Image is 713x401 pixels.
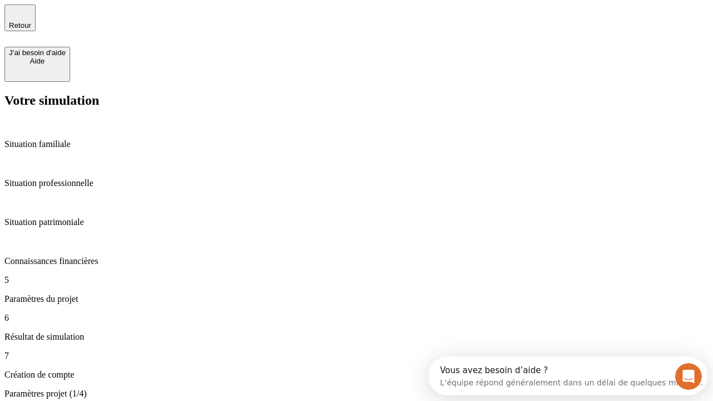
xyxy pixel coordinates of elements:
[4,256,709,266] p: Connaissances financières
[12,18,274,30] div: L’équipe répond généralement dans un délai de quelques minutes.
[4,370,709,380] p: Création de compte
[4,389,709,399] p: Paramètres projet (1/4)
[12,9,274,18] div: Vous avez besoin d’aide ?
[4,217,709,227] p: Situation patrimoniale
[4,332,709,342] p: Résultat de simulation
[9,48,66,57] div: J’ai besoin d'aide
[428,356,707,395] iframe: Intercom live chat discovery launcher
[4,275,709,285] p: 5
[4,139,709,149] p: Situation familiale
[4,47,70,82] button: J’ai besoin d'aideAide
[4,351,709,361] p: 7
[4,4,307,35] div: Ouvrir le Messenger Intercom
[4,93,709,108] h2: Votre simulation
[9,21,31,30] span: Retour
[4,313,709,323] p: 6
[675,363,702,390] iframe: Intercom live chat
[4,178,709,188] p: Situation professionnelle
[4,4,36,31] button: Retour
[4,294,709,304] p: Paramètres du projet
[9,57,66,65] div: Aide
